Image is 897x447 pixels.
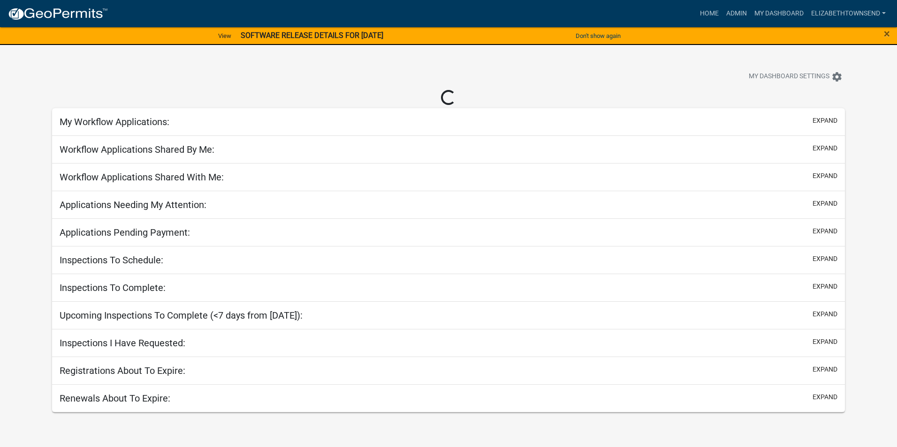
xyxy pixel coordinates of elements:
[572,28,624,44] button: Don't show again
[214,28,235,44] a: View
[60,227,190,238] h5: Applications Pending Payment:
[813,365,837,374] button: expand
[813,143,837,153] button: expand
[813,309,837,319] button: expand
[831,71,843,82] i: settings
[241,31,383,40] strong: SOFTWARE RELEASE DETAILS FOR [DATE]
[749,71,829,82] span: My Dashboard Settings
[60,171,224,183] h5: Workflow Applications Shared With Me:
[60,365,185,376] h5: Registrations About To Expire:
[60,144,214,155] h5: Workflow Applications Shared By Me:
[60,393,170,404] h5: Renewals About To Expire:
[813,171,837,181] button: expand
[807,5,889,22] a: ElizabethTownsend
[813,226,837,236] button: expand
[696,5,722,22] a: Home
[722,5,751,22] a: Admin
[741,67,850,86] button: My Dashboard Settingssettings
[813,282,837,291] button: expand
[813,116,837,126] button: expand
[60,282,166,293] h5: Inspections To Complete:
[60,310,303,321] h5: Upcoming Inspections To Complete (<7 days from [DATE]):
[813,337,837,347] button: expand
[813,199,837,209] button: expand
[813,254,837,264] button: expand
[60,254,163,266] h5: Inspections To Schedule:
[60,116,169,127] h5: My Workflow Applications:
[884,27,890,40] span: ×
[60,199,206,210] h5: Applications Needing My Attention:
[751,5,807,22] a: My Dashboard
[884,28,890,39] button: Close
[60,337,185,349] h5: Inspections I Have Requested:
[813,392,837,402] button: expand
